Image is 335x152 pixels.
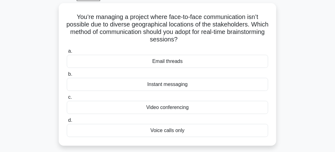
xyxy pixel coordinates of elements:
[68,94,72,100] span: c.
[67,101,268,114] div: Video conferencing
[68,71,72,77] span: b.
[67,55,268,68] div: Email threads
[68,48,72,54] span: a.
[67,124,268,137] div: Voice calls only
[66,13,269,44] h5: You’re managing a project where face-to-face communication isn’t possible due to diverse geograph...
[68,117,72,123] span: d.
[67,78,268,91] div: Instant messaging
